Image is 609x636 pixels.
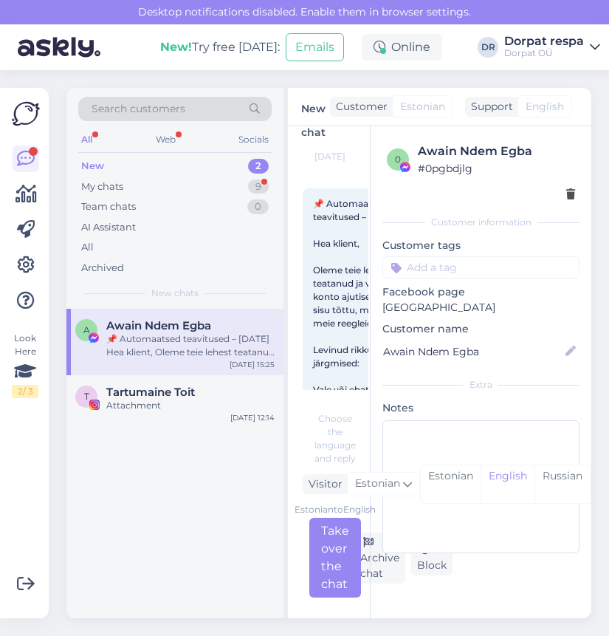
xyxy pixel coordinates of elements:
[84,391,89,402] span: T
[106,386,195,399] span: Tartumaine Toit
[330,99,388,114] div: Customer
[106,319,211,332] span: Awain Ndem Egba
[247,199,269,214] div: 0
[504,35,600,59] a: Dorpat respaDorpat OÜ
[526,99,564,114] span: English
[382,284,579,300] p: Facebook page
[303,412,355,465] div: Choose the language and reply
[355,476,400,492] span: Estonian
[106,332,275,359] div: 📌 Automaatsed teavitused – [DATE] Hea klient, Oleme teie lehest teatanud ja võime teie konto ajut...
[382,216,579,229] div: Customer information
[382,400,579,416] p: Notes
[418,143,575,160] div: Awain Ndem Egba
[153,130,179,149] div: Web
[504,47,584,59] div: Dorpat OÜ
[286,33,344,61] button: Emails
[383,343,562,360] input: Add name
[534,465,590,503] div: Russian
[151,287,199,300] span: New chats
[12,100,40,128] img: Askly Logo
[362,34,442,61] div: Online
[230,359,275,370] div: [DATE] 15:25
[248,179,269,194] div: 9
[382,238,579,253] p: Customer tags
[81,199,136,214] div: Team chats
[478,37,498,58] div: DR
[106,399,275,412] div: Attachment
[235,130,272,149] div: Socials
[81,261,124,276] div: Archived
[81,159,104,174] div: New
[382,256,579,278] input: Add a tag
[465,99,513,114] div: Support
[12,385,38,398] div: 2 / 3
[92,101,185,117] span: Search customers
[382,300,579,315] p: [GEOGRAPHIC_DATA]
[303,476,343,492] div: Visitor
[303,150,357,163] div: [DATE]
[248,159,269,174] div: 2
[295,503,376,516] div: Estonian to English
[382,378,579,391] div: Extra
[382,321,579,337] p: Customer name
[395,154,401,165] span: 0
[301,97,326,117] label: New chat
[81,240,94,255] div: All
[230,412,275,423] div: [DATE] 12:14
[81,220,136,235] div: AI Assistant
[83,324,90,335] span: A
[160,38,280,56] div: Try free [DATE]:
[309,518,361,598] div: Take over the chat
[504,35,584,47] div: Dorpat respa
[78,130,95,149] div: All
[12,332,38,398] div: Look Here
[421,465,481,503] div: Estonian
[400,99,445,114] span: Estonian
[418,160,575,177] div: # 0pgbdjlg
[160,40,192,54] b: New!
[81,179,123,194] div: My chats
[481,465,534,503] div: English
